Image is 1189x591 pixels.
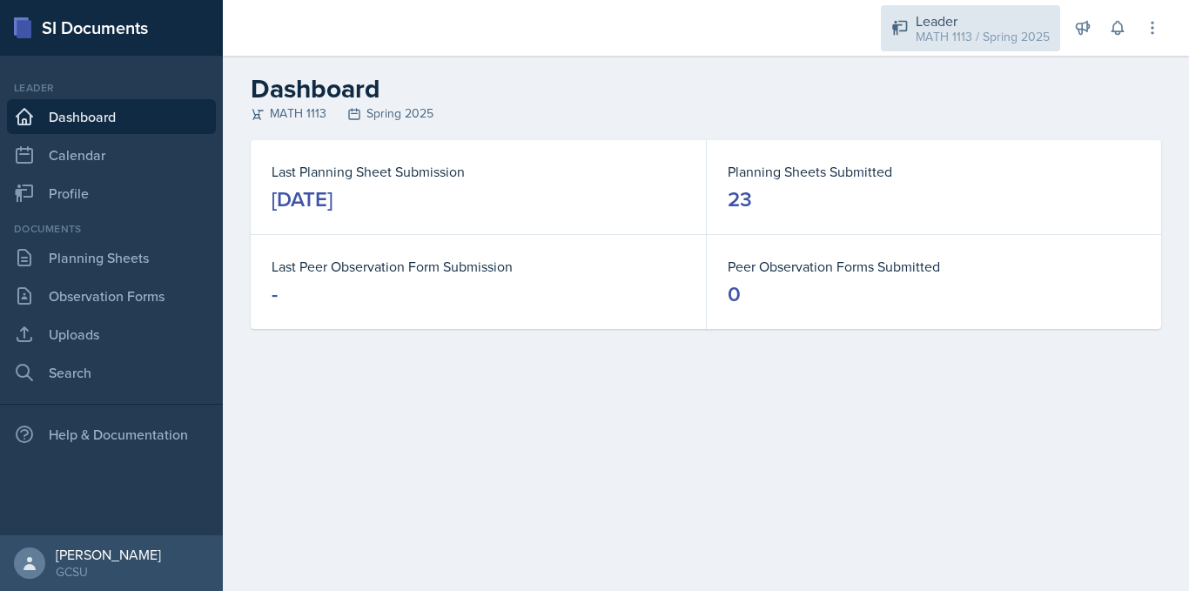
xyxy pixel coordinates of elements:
[7,221,216,237] div: Documents
[56,563,161,581] div: GCSU
[7,138,216,172] a: Calendar
[916,28,1050,46] div: MATH 1113 / Spring 2025
[7,176,216,211] a: Profile
[272,280,278,308] div: -
[7,355,216,390] a: Search
[7,80,216,96] div: Leader
[251,73,1161,104] h2: Dashboard
[251,104,1161,123] div: MATH 1113 Spring 2025
[7,99,216,134] a: Dashboard
[7,317,216,352] a: Uploads
[272,185,333,213] div: [DATE]
[728,185,752,213] div: 23
[272,161,685,182] dt: Last Planning Sheet Submission
[7,240,216,275] a: Planning Sheets
[7,417,216,452] div: Help & Documentation
[728,256,1140,277] dt: Peer Observation Forms Submitted
[916,10,1050,31] div: Leader
[728,280,741,308] div: 0
[56,546,161,563] div: [PERSON_NAME]
[7,279,216,313] a: Observation Forms
[272,256,685,277] dt: Last Peer Observation Form Submission
[728,161,1140,182] dt: Planning Sheets Submitted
